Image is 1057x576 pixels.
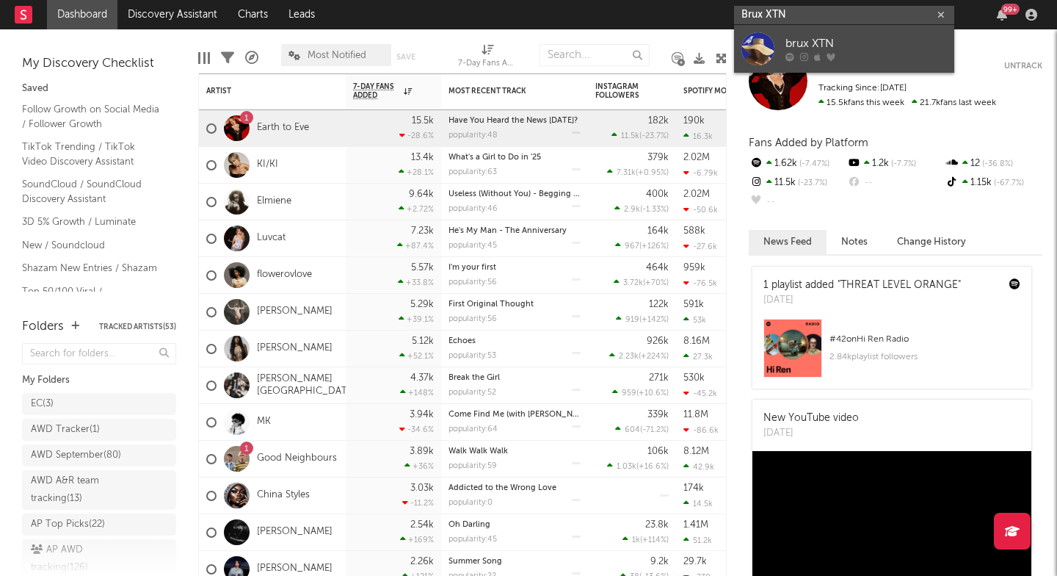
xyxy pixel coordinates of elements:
div: First Original Thought [448,300,581,309]
a: [PERSON_NAME] [257,526,333,539]
div: popularity: 64 [448,425,498,433]
div: -50.6k [683,205,718,215]
span: -23.7 % [642,132,666,140]
div: -- [749,192,846,212]
div: ( ) [609,351,669,361]
a: China Styles [257,489,310,502]
div: 464k [646,263,669,273]
a: Elmiene [257,195,291,208]
div: 174k [683,483,704,493]
div: 2.84k playlist followers [829,348,1020,366]
a: Top 50/100 Viral / Spotify/Apple Discovery Assistant [22,284,161,328]
div: popularity: 59 [448,462,497,470]
div: 5.12k [412,336,434,346]
div: Useless (Without You) - Begging Remix [448,190,581,198]
span: 967 [625,242,639,251]
a: Echoes [448,337,476,345]
div: Oh Darling [448,521,581,529]
a: AWD Tracker(1) [22,419,176,441]
div: Spotify Monthly Listeners [683,87,793,96]
div: 164k [647,226,669,236]
button: Notes [827,230,882,254]
div: 3.89k [410,447,434,456]
div: popularity: 63 [448,168,497,176]
div: 3.03k [410,483,434,493]
button: 99+ [997,9,1007,21]
div: 1.2k [846,154,944,173]
div: 1 playlist added [763,278,961,293]
div: AWD A&R team tracking ( 13 ) [31,472,134,508]
div: -34.6 % [399,425,434,434]
div: EC ( 3 ) [31,395,54,413]
span: 2.9k [624,206,640,214]
div: # 42 on Hi Ren Radio [829,331,1020,348]
a: [PERSON_NAME] [257,306,333,318]
div: My Discovery Checklist [22,55,176,73]
div: -86.6k [683,425,719,435]
div: 9.2k [650,557,669,566]
div: 2.02M [683,153,710,162]
div: Instagram Followers [595,82,647,100]
div: 9.64k [409,190,434,199]
div: 7.23k [411,226,434,236]
div: 5.29k [410,300,434,309]
button: Save [396,53,415,61]
div: +28.1 % [399,168,434,177]
div: 12 [945,154,1042,173]
span: Tracking Since: [DATE] [818,84,907,93]
span: -7.47 % [797,160,829,168]
div: AWD September ( 80 ) [31,447,121,464]
a: SoundCloud / SoundCloud Discovery Assistant [22,176,161,206]
span: 11.5k [621,132,639,140]
div: Walk Walk Walk [448,447,581,456]
a: Useless (Without You) - Begging Remix [448,190,597,198]
div: popularity: 45 [448,242,497,250]
a: Walk Walk Walk [448,447,508,456]
div: 530k [683,373,705,383]
a: brux XTN [734,25,954,73]
div: -11.2 % [402,498,434,508]
div: Filters [221,37,234,79]
span: +70 % [645,279,666,287]
div: 23.8k [645,520,669,530]
div: 8.16M [683,336,710,346]
span: +10.6 % [639,389,666,397]
div: ( ) [614,204,669,214]
div: He's My Man - The Anniversary [448,227,581,235]
span: -36.8 % [980,160,1013,168]
div: 190k [683,116,705,126]
div: popularity: 45 [448,536,497,544]
div: New YouTube video [763,411,859,426]
div: 588k [683,226,705,236]
div: +2.72 % [399,204,434,214]
a: AP Top Picks(22) [22,514,176,536]
span: Fans Added by Platform [749,137,868,148]
div: -27.6k [683,242,717,251]
div: My Folders [22,372,176,389]
span: -7.7 % [889,160,916,168]
div: 4.37k [410,373,434,383]
div: +87.4 % [397,241,434,251]
div: ( ) [612,388,669,397]
div: I'm your first [448,264,581,272]
a: "THREAT LEVEL ORANGE" [838,280,961,290]
div: 400k [646,190,669,199]
div: 14.5k [683,499,713,508]
span: 604 [625,426,640,434]
div: [DATE] [763,293,961,308]
div: ( ) [607,168,669,177]
div: 271k [649,373,669,383]
div: Break the Girl [448,374,581,382]
div: 122k [649,300,669,309]
div: 5.57k [411,263,434,273]
a: TikTok Trending / TikTok Video Discovery Assistant [22,139,161,169]
div: 2.02M [683,190,710,199]
div: 7-Day Fans Added (7-Day Fans Added) [458,55,517,73]
div: Folders [22,318,64,336]
a: #42onHi Ren Radio2.84kplaylist followers [752,319,1031,389]
span: 7.31k [617,169,636,177]
div: 591k [683,300,704,309]
div: 182k [648,116,669,126]
div: +169 % [400,535,434,544]
div: 2.54k [410,520,434,530]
